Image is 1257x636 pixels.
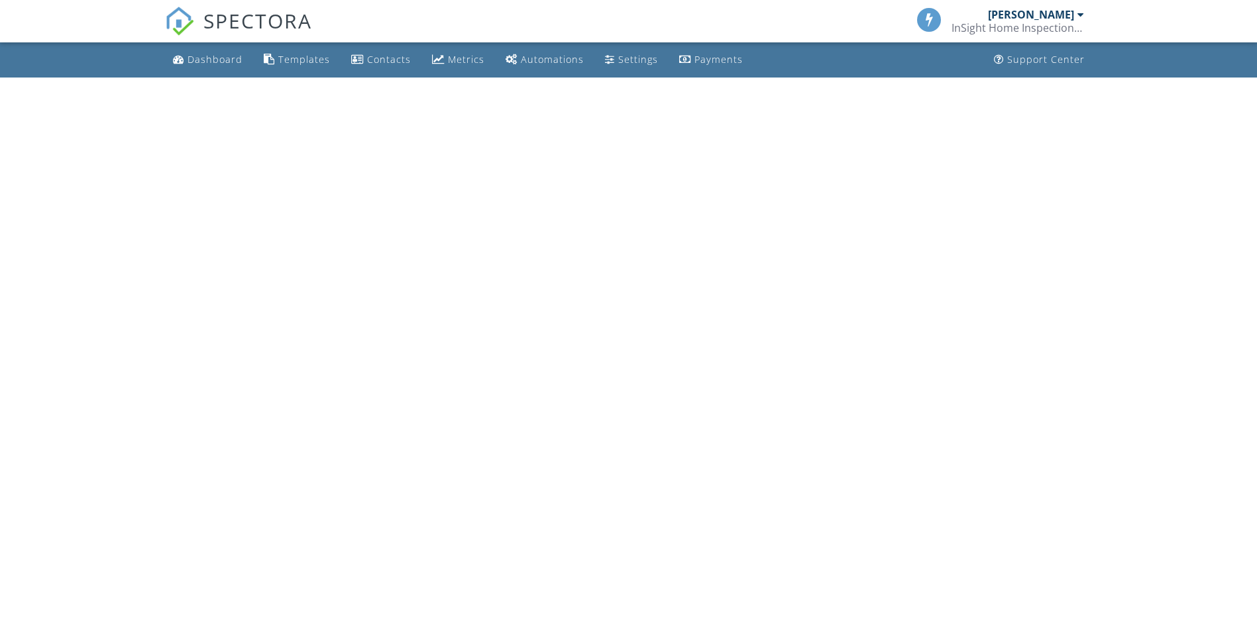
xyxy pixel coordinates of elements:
[989,48,1090,72] a: Support Center
[521,53,584,66] div: Automations
[258,48,335,72] a: Templates
[600,48,663,72] a: Settings
[278,53,330,66] div: Templates
[500,48,589,72] a: Automations (Basic)
[674,48,748,72] a: Payments
[618,53,658,66] div: Settings
[427,48,490,72] a: Metrics
[346,48,416,72] a: Contacts
[988,8,1074,21] div: [PERSON_NAME]
[694,53,743,66] div: Payments
[168,48,248,72] a: Dashboard
[1007,53,1085,66] div: Support Center
[165,7,194,36] img: The Best Home Inspection Software - Spectora
[203,7,312,34] span: SPECTORA
[367,53,411,66] div: Contacts
[165,18,312,46] a: SPECTORA
[952,21,1084,34] div: InSight Home Inspections LLC
[448,53,484,66] div: Metrics
[188,53,243,66] div: Dashboard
